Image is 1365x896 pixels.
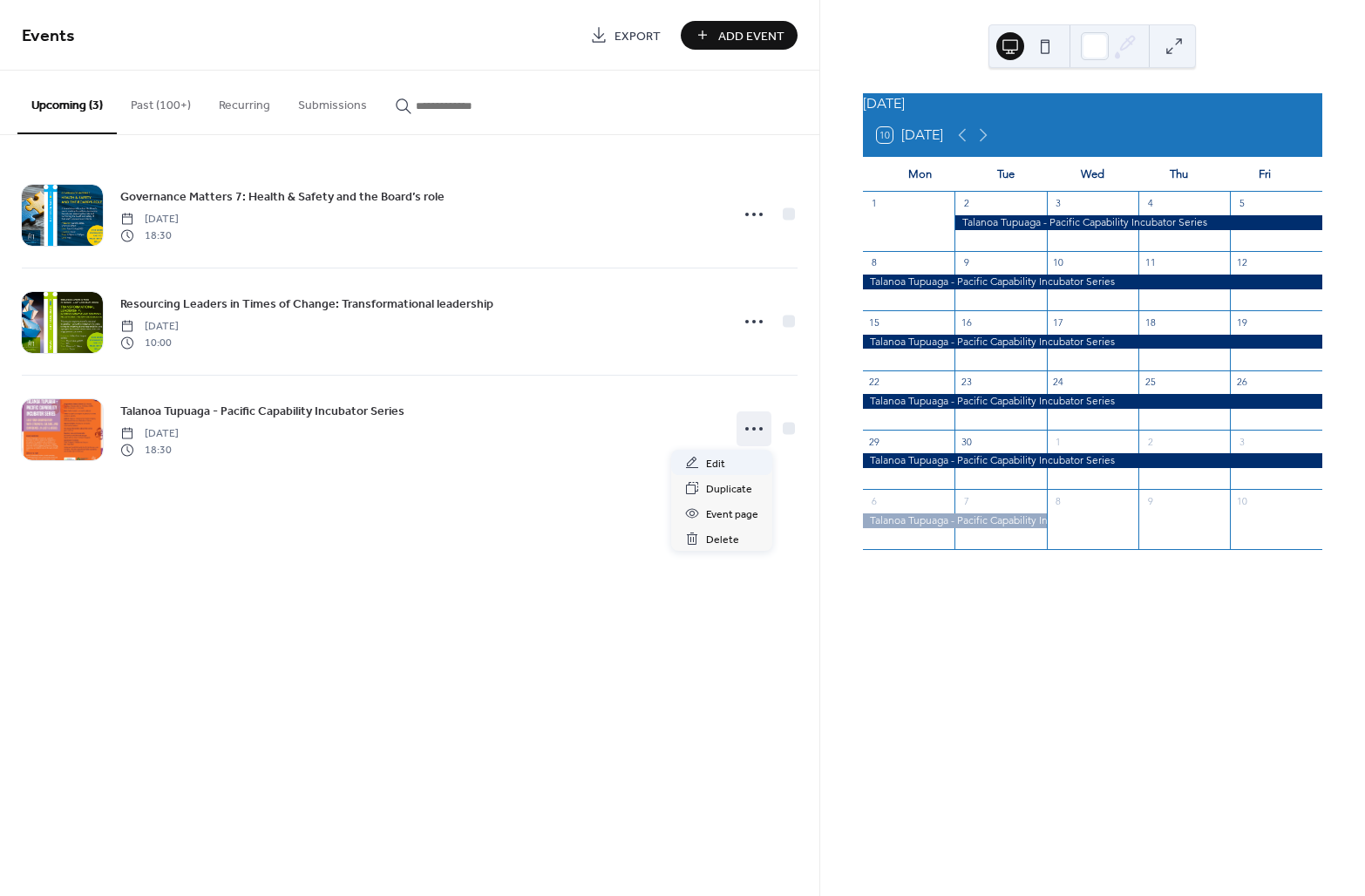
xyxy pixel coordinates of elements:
div: 1 [868,197,881,210]
button: Recurring [205,71,284,132]
div: 15 [868,316,881,329]
div: Talanoa Tupuaga - Pacific Capability Incubator Series [863,513,1047,528]
a: Resourcing Leaders in Times of Change: Transformational leadership [120,294,493,314]
button: Upcoming (3) [17,71,117,134]
span: 10:00 [120,335,179,350]
button: Add Event [681,21,798,50]
div: Tue [963,157,1049,192]
div: Talanoa Tupuaga - Pacific Capability Incubator Series [954,215,1322,230]
div: Talanoa Tupuaga - Pacific Capability Incubator Series [863,453,1322,468]
div: 25 [1144,376,1157,389]
div: 19 [1235,316,1248,329]
span: [DATE] [120,319,179,335]
div: 9 [960,256,973,269]
div: 29 [868,435,881,448]
div: Wed [1049,157,1136,192]
div: 2 [960,197,973,210]
div: Talanoa Tupuaga - Pacific Capability Incubator Series [863,335,1322,350]
div: 18 [1144,316,1157,329]
div: 10 [1235,494,1248,507]
span: Governance Matters 7: Health & Safety and the Board’s role [120,188,445,207]
span: [DATE] [120,426,179,442]
span: Events [22,19,75,53]
span: Add Event [718,27,784,45]
div: Talanoa Tupuaga - Pacific Capability Incubator Series [863,275,1322,289]
div: 9 [1144,494,1157,507]
div: 3 [1052,197,1065,210]
button: Submissions [284,71,381,132]
div: [DATE] [863,93,1322,114]
div: 16 [960,316,973,329]
span: [DATE] [120,212,179,227]
div: 24 [1052,376,1065,389]
span: Export [615,27,661,45]
span: Delete [706,531,739,549]
div: Thu [1136,157,1222,192]
span: Duplicate [706,480,752,499]
div: 7 [960,494,973,507]
div: 30 [960,435,973,448]
span: 18:30 [120,442,179,458]
span: Event page [706,506,758,524]
div: 12 [1235,256,1248,269]
button: Past (100+) [117,71,205,132]
div: 11 [1144,256,1157,269]
div: 10 [1052,256,1065,269]
div: Talanoa Tupuaga - Pacific Capability Incubator Series [863,394,1322,409]
span: Talanoa Tupuaga - Pacific Capability Incubator Series [120,403,404,421]
a: Talanoa Tupuaga - Pacific Capability Incubator Series [120,401,404,421]
div: 23 [960,376,973,389]
div: 3 [1235,435,1248,448]
div: 2 [1144,435,1157,448]
div: 4 [1144,197,1157,210]
span: Edit [706,455,725,473]
span: 18:30 [120,227,179,243]
div: 8 [1052,494,1065,507]
div: 6 [868,494,881,507]
div: 22 [868,376,881,389]
button: 10[DATE] [871,123,949,147]
div: Fri [1222,157,1308,192]
div: 26 [1235,376,1248,389]
div: Mon [877,157,963,192]
a: Export [577,21,674,50]
div: 1 [1052,435,1065,448]
div: 17 [1052,316,1065,329]
div: 8 [868,256,881,269]
a: Governance Matters 7: Health & Safety and the Board’s role [120,187,445,207]
span: Resourcing Leaders in Times of Change: Transformational leadership [120,295,493,314]
div: 5 [1235,197,1248,210]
